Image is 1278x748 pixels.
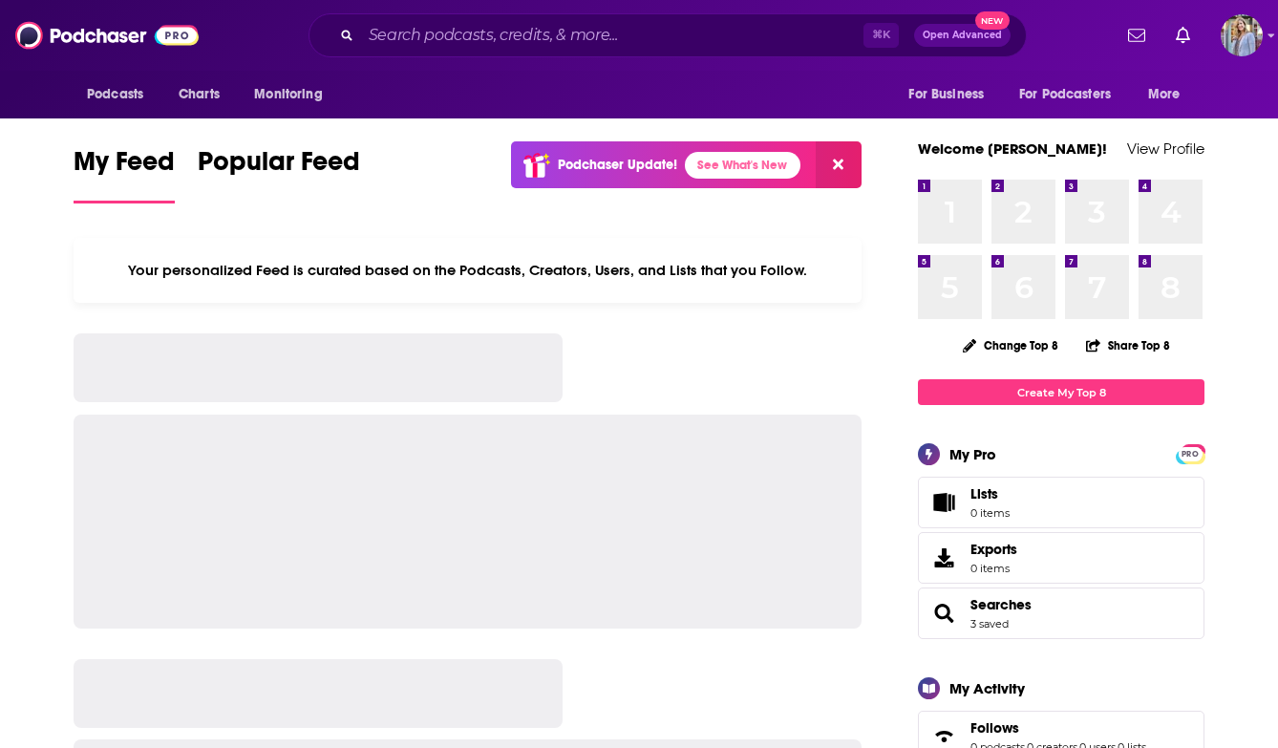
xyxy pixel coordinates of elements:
span: Searches [918,588,1204,639]
span: Charts [179,81,220,108]
a: Popular Feed [198,145,360,203]
button: Share Top 8 [1085,327,1171,364]
span: Monitoring [254,81,322,108]
a: 3 saved [970,617,1009,630]
a: See What's New [685,152,800,179]
button: open menu [74,76,168,113]
span: For Business [908,81,984,108]
span: Lists [970,485,1010,502]
span: Follows [970,719,1019,737]
button: open menu [895,76,1008,113]
a: Charts [166,76,231,113]
span: Popular Feed [198,145,360,189]
div: Your personalized Feed is curated based on the Podcasts, Creators, Users, and Lists that you Follow. [74,238,862,303]
p: Podchaser Update! [558,157,677,173]
span: Exports [970,541,1017,558]
button: open menu [241,76,347,113]
a: Show notifications dropdown [1168,19,1198,52]
a: PRO [1179,446,1202,460]
span: New [975,11,1010,30]
a: Exports [918,532,1204,584]
span: 0 items [970,562,1017,575]
span: My Feed [74,145,175,189]
div: My Pro [949,445,996,463]
span: Open Advanced [923,31,1002,40]
span: Lists [970,485,998,502]
span: ⌘ K [863,23,899,48]
a: Lists [918,477,1204,528]
a: Show notifications dropdown [1120,19,1153,52]
button: Change Top 8 [951,333,1070,357]
button: open menu [1007,76,1139,113]
span: Logged in as JFMuntsinger [1221,14,1263,56]
span: 0 items [970,506,1010,520]
button: open menu [1135,76,1204,113]
div: Search podcasts, credits, & more... [309,13,1027,57]
img: User Profile [1221,14,1263,56]
span: More [1148,81,1181,108]
span: For Podcasters [1019,81,1111,108]
span: Exports [925,545,963,571]
span: Podcasts [87,81,143,108]
button: Open AdvancedNew [914,24,1011,47]
a: Searches [925,600,963,627]
span: Lists [925,489,963,516]
a: Create My Top 8 [918,379,1204,405]
button: Show profile menu [1221,14,1263,56]
img: Podchaser - Follow, Share and Rate Podcasts [15,17,199,53]
a: Welcome [PERSON_NAME]! [918,139,1107,158]
a: Follows [970,719,1146,737]
input: Search podcasts, credits, & more... [361,20,863,51]
a: Searches [970,596,1032,613]
a: View Profile [1127,139,1204,158]
span: PRO [1179,447,1202,461]
div: My Activity [949,679,1025,697]
a: My Feed [74,145,175,203]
